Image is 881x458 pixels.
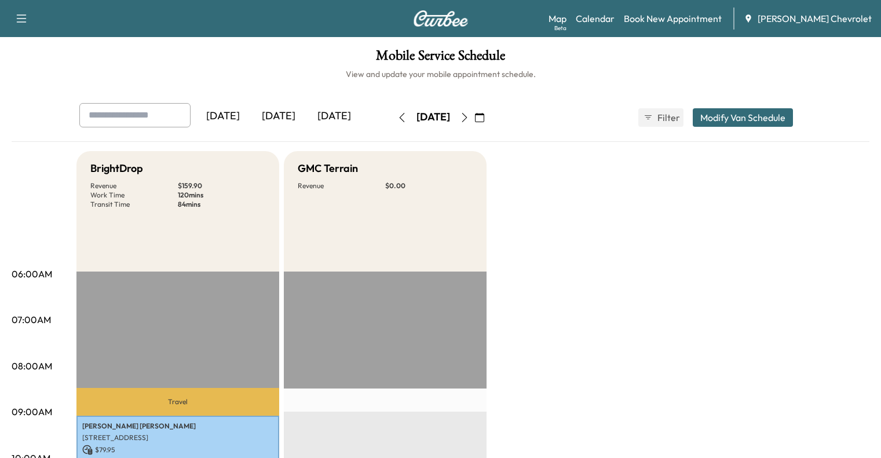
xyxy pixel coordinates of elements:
[298,160,358,177] h5: GMC Terrain
[624,12,722,25] a: Book New Appointment
[178,190,265,200] p: 120 mins
[298,181,385,190] p: Revenue
[90,200,178,209] p: Transit Time
[251,103,306,130] div: [DATE]
[195,103,251,130] div: [DATE]
[82,422,273,431] p: [PERSON_NAME] [PERSON_NAME]
[413,10,469,27] img: Curbee Logo
[758,12,872,25] span: [PERSON_NAME] Chevrolet
[549,12,566,25] a: MapBeta
[82,445,273,455] p: $ 79.95
[90,160,143,177] h5: BrightDrop
[178,181,265,190] p: $ 159.90
[416,110,450,124] div: [DATE]
[178,200,265,209] p: 84 mins
[576,12,615,25] a: Calendar
[12,359,52,373] p: 08:00AM
[82,433,273,442] p: [STREET_ADDRESS]
[12,405,52,419] p: 09:00AM
[12,49,869,68] h1: Mobile Service Schedule
[657,111,678,124] span: Filter
[90,190,178,200] p: Work Time
[90,181,178,190] p: Revenue
[76,388,279,415] p: Travel
[385,181,473,190] p: $ 0.00
[12,267,52,281] p: 06:00AM
[554,24,566,32] div: Beta
[638,108,683,127] button: Filter
[12,313,51,327] p: 07:00AM
[693,108,793,127] button: Modify Van Schedule
[12,68,869,80] h6: View and update your mobile appointment schedule.
[306,103,362,130] div: [DATE]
